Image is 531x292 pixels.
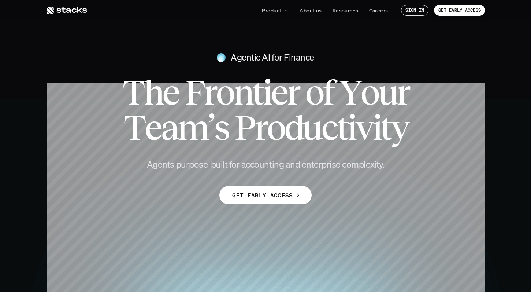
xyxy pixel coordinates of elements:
[434,5,485,16] a: GET EARLY ACCESS
[233,75,252,110] span: n
[267,110,284,145] span: o
[214,110,229,145] span: s
[305,75,323,110] span: o
[337,110,347,145] span: t
[185,75,204,110] span: F
[355,110,372,145] span: v
[397,75,409,110] span: r
[302,110,321,145] span: u
[271,75,287,110] span: e
[401,5,428,16] a: SIGN IN
[347,110,355,145] span: i
[134,158,397,171] h4: Agents purpose-built for accounting and enterprise complexity.
[295,4,326,17] a: About us
[255,110,267,145] span: r
[144,75,162,110] span: h
[162,75,178,110] span: e
[122,75,144,110] span: T
[219,186,311,204] a: GET EARLY ACCESS
[321,110,337,145] span: c
[391,110,408,145] span: y
[405,8,424,13] p: SIGN IN
[252,75,263,110] span: t
[378,75,397,110] span: u
[369,7,388,14] p: Careers
[372,110,380,145] span: i
[365,4,393,17] a: Careers
[123,110,145,145] span: T
[161,110,177,145] span: a
[339,75,360,110] span: Y
[323,75,333,110] span: f
[380,110,391,145] span: t
[263,75,271,110] span: i
[208,110,214,145] span: ’
[216,75,233,110] span: o
[284,110,302,145] span: d
[234,110,254,145] span: P
[231,51,314,64] h4: Agentic AI for Finance
[287,75,299,110] span: r
[145,110,161,145] span: e
[438,8,481,13] p: GET EARLY ACCESS
[232,190,293,201] p: GET EARLY ACCESS
[333,7,359,14] p: Resources
[328,4,363,17] a: Resources
[300,7,322,14] p: About us
[204,75,216,110] span: r
[262,7,281,14] p: Product
[177,110,207,145] span: m
[360,75,378,110] span: o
